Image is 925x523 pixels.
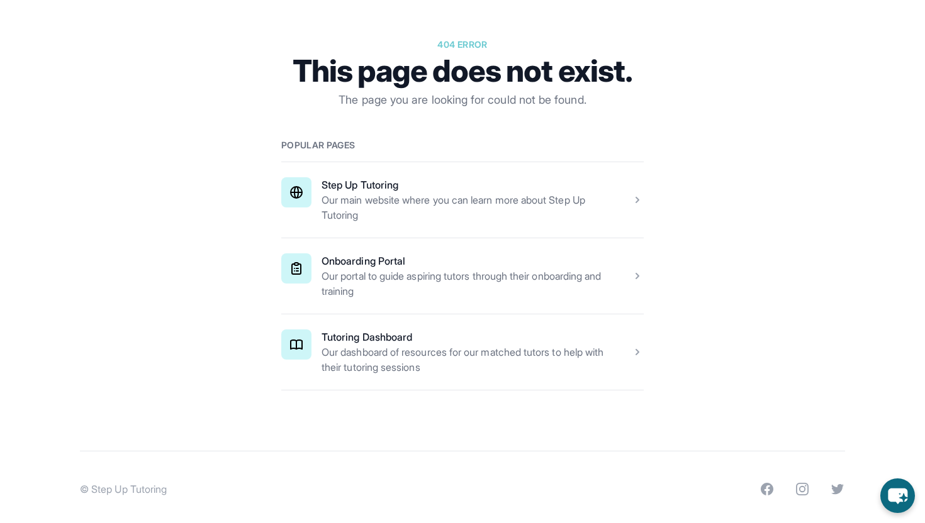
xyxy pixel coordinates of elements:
[322,179,398,191] a: Step Up Tutoring
[281,139,644,151] h2: Popular pages
[281,38,644,51] p: 404 error
[880,478,915,513] button: chat-button
[281,91,644,109] p: The page you are looking for could not be found.
[80,482,167,497] p: © Step Up Tutoring
[322,331,412,343] a: Tutoring Dashboard
[322,255,405,267] a: Onboarding Portal
[281,56,644,86] h1: This page does not exist.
